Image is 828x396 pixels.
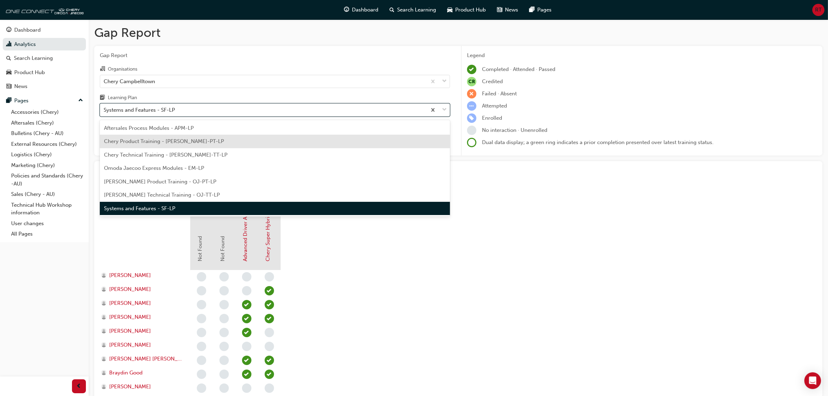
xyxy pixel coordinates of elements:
span: guage-icon [6,27,11,33]
a: External Resources (Chery) [8,139,86,150]
span: learningRecordVerb_NONE-icon [242,272,251,282]
span: Omoda Jaecoo Express Modules - EM-LP [104,165,204,171]
span: down-icon [442,105,447,114]
span: learningRecordVerb_NONE-icon [219,370,229,379]
span: [PERSON_NAME] [109,341,151,349]
span: [PERSON_NAME] Product Training - OJ-PT-LP [104,179,216,185]
span: Completed · Attended · Passed [482,66,555,72]
a: Bulletins (Chery - AU) [8,128,86,139]
span: RT [815,6,822,14]
a: Technical Hub Workshop information [8,200,86,218]
button: RT [812,4,825,16]
a: news-iconNews [492,3,524,17]
span: learningRecordVerb_NONE-icon [219,328,229,337]
a: Search Learning [3,52,86,65]
span: learningRecordVerb_PASS-icon [265,286,274,295]
div: Legend [467,52,817,60]
span: learningRecordVerb_PASS-icon [242,314,251,323]
a: [PERSON_NAME] [101,271,184,279]
span: learningRecordVerb_NONE-icon [242,383,251,393]
a: Logistics (Chery) [8,149,86,160]
span: learningRecordVerb_NONE-icon [197,356,206,365]
a: car-iconProduct Hub [442,3,492,17]
div: Pages [14,97,29,105]
a: guage-iconDashboard [339,3,384,17]
span: learningRecordVerb_PASS-icon [265,300,274,309]
span: learningRecordVerb_NONE-icon [197,342,206,351]
a: pages-iconPages [524,3,557,17]
span: learningRecordVerb_NONE-icon [197,328,206,337]
button: DashboardAnalyticsSearch LearningProduct HubNews [3,22,86,94]
span: [PERSON_NAME] [109,313,151,321]
span: news-icon [497,6,503,14]
span: [PERSON_NAME] [109,285,151,293]
a: Sales (Chery - AU) [8,189,86,200]
span: learningRecordVerb_PASS-icon [265,314,274,323]
a: News [3,80,86,93]
div: Organisations [108,66,137,73]
span: learningRecordVerb_NONE-icon [265,272,274,282]
span: [PERSON_NAME] [109,383,151,391]
a: [PERSON_NAME] [101,341,184,349]
span: learningRecordVerb_NONE-icon [197,272,206,282]
span: Not Found [220,236,226,262]
span: learningRecordVerb_ENROLL-icon [467,113,476,123]
a: Chery Super Hybrid System (CSH) [265,180,271,262]
span: learningRecordVerb_PASS-icon [242,300,251,309]
span: Credited [482,78,503,85]
span: learningRecordVerb_NONE-icon [219,286,229,295]
span: learningRecordVerb_NONE-icon [242,342,251,351]
span: News [505,6,518,14]
span: learningRecordVerb_ATTEMPT-icon [467,101,476,111]
span: null-icon [467,77,476,86]
span: learningRecordVerb_PASS-icon [242,370,251,379]
div: Open Intercom Messenger [804,372,821,389]
span: Systems and Features - SF-LP [104,205,175,212]
span: learningRecordVerb_NONE-icon [265,383,274,393]
span: search-icon [390,6,395,14]
span: learningRecordVerb_NONE-icon [197,383,206,393]
span: pages-icon [530,6,535,14]
span: learningRecordVerb_PASS-icon [265,370,274,379]
a: All Pages [8,229,86,239]
span: learningRecordVerb_PASS-icon [242,356,251,365]
span: Dual data display; a green ring indicates a prior completion presented over latest training status. [482,139,714,145]
span: Enrolled [482,115,502,121]
span: [PERSON_NAME] [109,299,151,307]
span: Braydin Good [109,369,143,377]
span: learningRecordVerb_NONE-icon [219,356,229,365]
a: Braydin Good [101,369,184,377]
div: Learning Plan [108,94,137,101]
div: Product Hub [14,69,45,77]
span: learningRecordVerb_NONE-icon [242,286,251,295]
span: learningRecordVerb_NONE-icon [197,370,206,379]
span: learningRecordVerb_NONE-icon [467,126,476,135]
a: Dashboard [3,24,86,37]
a: search-iconSearch Learning [384,3,442,17]
span: guage-icon [344,6,349,14]
span: learningRecordVerb_PASS-icon [265,356,274,365]
span: Search Learning [397,6,436,14]
span: learningRecordVerb_NONE-icon [197,286,206,295]
a: [PERSON_NAME] [101,327,184,335]
span: [PERSON_NAME] [109,271,151,279]
span: Pages [538,6,552,14]
span: news-icon [6,84,11,90]
span: learningRecordVerb_NONE-icon [219,342,229,351]
span: learningRecordVerb_PASS-icon [242,328,251,337]
span: Failed · Absent [482,90,517,97]
a: Marketing (Chery) [8,160,86,171]
div: News [14,82,27,90]
span: Not Found [197,236,203,262]
div: Search Learning [14,54,53,62]
span: pages-icon [6,98,11,104]
a: [PERSON_NAME] [101,313,184,321]
span: down-icon [442,77,447,86]
a: Accessories (Chery) [8,107,86,118]
a: Policies and Standards (Chery -AU) [8,171,86,189]
a: oneconnect [3,3,83,17]
span: learningRecordVerb_NONE-icon [219,383,229,393]
a: Analytics [3,38,86,51]
span: learningRecordVerb_COMPLETE-icon [467,65,476,74]
div: Dashboard [14,26,41,34]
